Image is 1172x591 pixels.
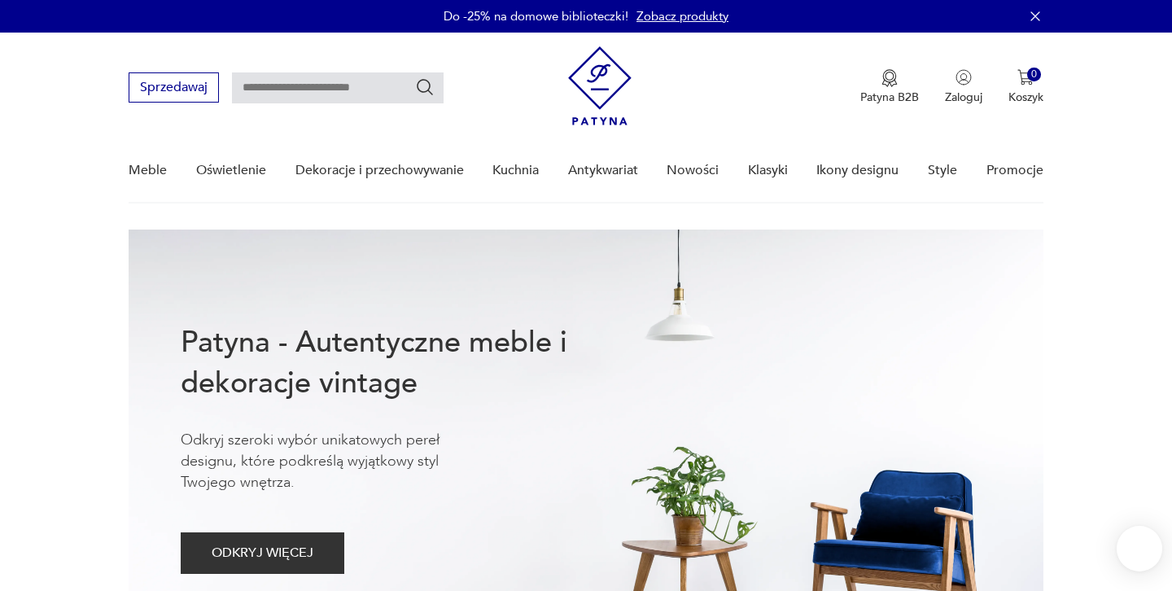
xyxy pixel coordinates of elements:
[492,139,539,202] a: Kuchnia
[415,77,435,97] button: Szukaj
[129,139,167,202] a: Meble
[444,8,628,24] p: Do -25% na domowe biblioteczki!
[636,8,728,24] a: Zobacz produkty
[568,46,632,125] img: Patyna - sklep z meblami i dekoracjami vintage
[196,139,266,202] a: Oświetlenie
[945,69,982,105] button: Zaloguj
[860,69,919,105] button: Patyna B2B
[295,139,464,202] a: Dekoracje i przechowywanie
[1117,526,1162,571] iframe: Smartsupp widget button
[860,90,919,105] p: Patyna B2B
[945,90,982,105] p: Zaloguj
[860,69,919,105] a: Ikona medaluPatyna B2B
[129,72,219,103] button: Sprzedawaj
[881,69,898,87] img: Ikona medalu
[568,139,638,202] a: Antykwariat
[956,69,972,85] img: Ikonka użytkownika
[1017,69,1034,85] img: Ikona koszyka
[181,322,620,404] h1: Patyna - Autentyczne meble i dekoracje vintage
[667,139,719,202] a: Nowości
[928,139,957,202] a: Style
[181,430,490,493] p: Odkryj szeroki wybór unikatowych pereł designu, które podkreślą wyjątkowy styl Twojego wnętrza.
[748,139,788,202] a: Klasyki
[986,139,1043,202] a: Promocje
[816,139,899,202] a: Ikony designu
[1008,90,1043,105] p: Koszyk
[181,549,344,560] a: ODKRYJ WIĘCEJ
[1008,69,1043,105] button: 0Koszyk
[181,532,344,574] button: ODKRYJ WIĘCEJ
[1027,68,1041,81] div: 0
[129,83,219,94] a: Sprzedawaj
